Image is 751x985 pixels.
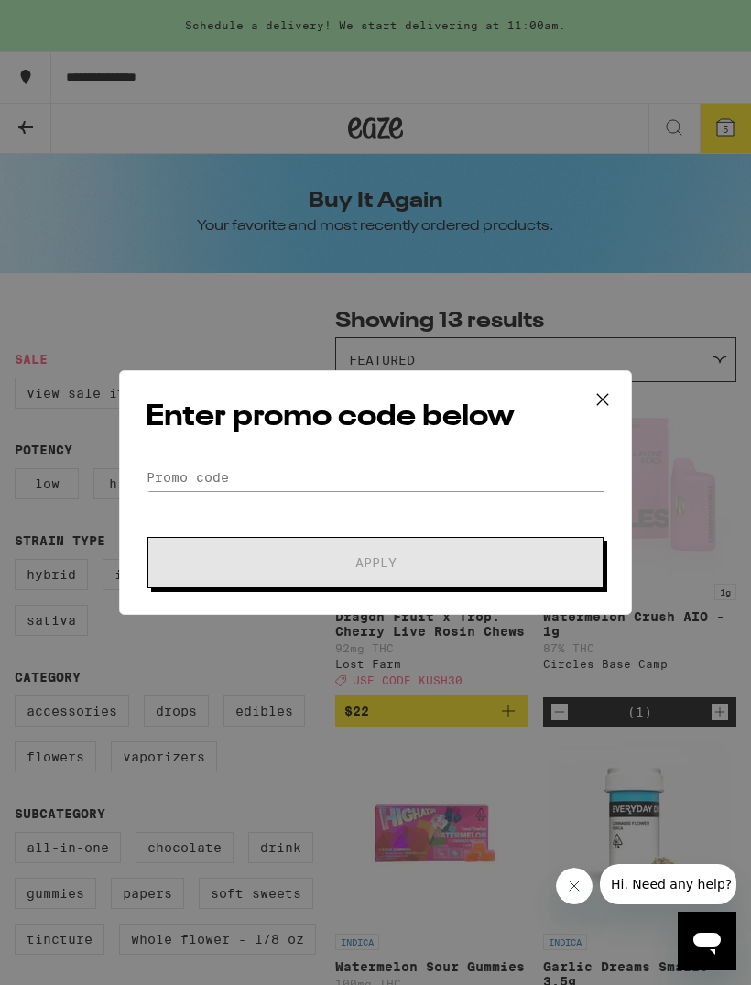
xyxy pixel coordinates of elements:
iframe: Message from company [600,864,736,904]
iframe: Button to launch messaging window [678,912,736,970]
h2: Enter promo code below [146,397,605,438]
iframe: Close message [556,868,593,904]
button: Apply [147,537,604,588]
input: Promo code [146,464,605,491]
span: Apply [355,556,397,569]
